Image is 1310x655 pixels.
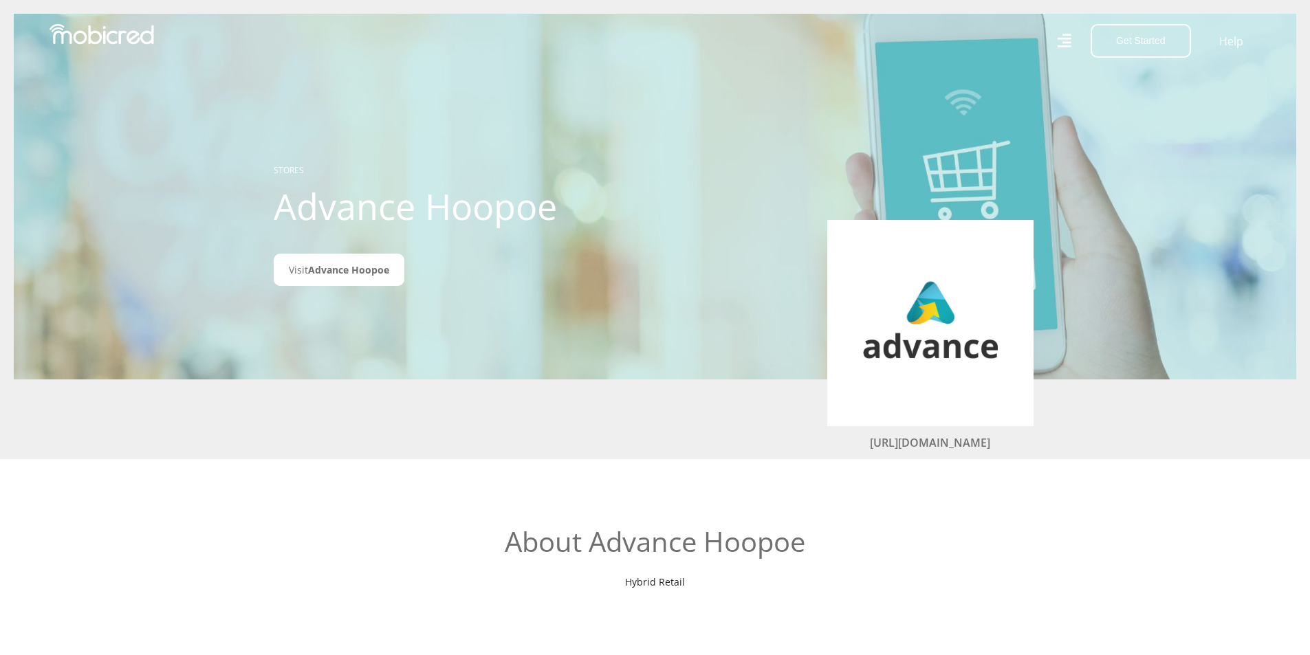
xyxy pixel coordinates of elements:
[308,263,389,276] span: Advance Hoopoe
[404,575,906,589] p: Hybrid Retail
[274,254,404,286] a: VisitAdvance Hoopoe
[1091,24,1191,58] button: Get Started
[1219,32,1244,50] a: Help
[274,164,304,176] a: STORES
[404,525,906,558] h2: About Advance Hoopoe
[274,185,580,227] h1: Advance Hoopoe
[50,24,154,45] img: Mobicred
[870,435,990,450] a: [URL][DOMAIN_NAME]
[848,241,1013,406] img: Advance Hoopoe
